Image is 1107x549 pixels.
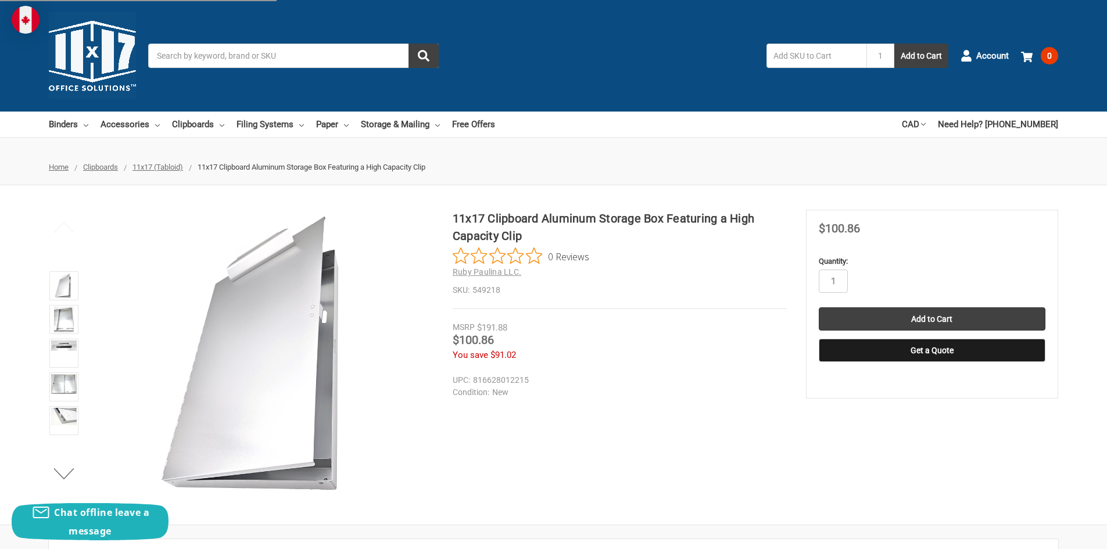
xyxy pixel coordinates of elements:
span: 0 [1041,47,1058,64]
img: 11x17 Clipboard Aluminum Storage Box Featuring a High Capacity Clip [51,340,77,351]
button: Chat offline leave a message [12,503,169,540]
span: 11x17 Clipboard Aluminum Storage Box Featuring a High Capacity Clip [198,163,425,171]
span: $100.86 [819,221,860,235]
a: Account [961,41,1009,71]
dd: 549218 [453,284,787,296]
input: Search by keyword, brand or SKU [148,44,439,68]
button: Get a Quote [819,339,1045,362]
a: 0 [1021,41,1058,71]
a: Clipboards [83,163,118,171]
a: Clipboards [172,112,224,137]
span: $191.88 [477,322,507,333]
dd: New [453,386,782,399]
img: 11x17 Clipboard Aluminum Storage Box Featuring a High Capacity Clip [116,210,406,500]
img: 11x17 Clipboard Aluminum Storage Box Featuring a High Capacity Clip [54,307,74,332]
a: Storage & Mailing [361,112,440,137]
img: 11x17.com [49,12,136,99]
span: $91.02 [490,350,516,360]
h1: 11x17 Clipboard Aluminum Storage Box Featuring a High Capacity Clip [453,210,787,245]
a: Paper [316,112,349,137]
a: Filing Systems [237,112,304,137]
button: Previous [46,216,82,239]
dt: Condition: [453,386,489,399]
dt: SKU: [453,284,470,296]
a: Binders [49,112,88,137]
span: $100.86 [453,333,494,347]
iframe: Google Customer Reviews [1011,518,1107,549]
a: Need Help? [PHONE_NUMBER] [938,112,1058,137]
a: Ruby Paulina LLC. [453,267,521,277]
a: Accessories [101,112,160,137]
div: MSRP [453,321,475,333]
dt: UPC: [453,374,470,386]
button: Add to Cart [894,44,948,68]
dd: 816628012215 [453,374,782,386]
img: 11x17 Clipboard Aluminum Storage Box Featuring a High Capacity Clip [51,408,77,425]
img: 11x17 Clipboard Aluminum Storage Box Featuring a High Capacity Clip [51,374,77,394]
input: Add SKU to Cart [766,44,866,68]
input: Add to Cart [819,307,1045,331]
button: Next [46,462,82,485]
a: Home [49,163,69,171]
span: You save [453,350,488,360]
a: 11x17 (Tabloid) [132,163,183,171]
span: 0 Reviews [548,247,589,265]
img: 11x17 Clipboard Aluminum Storage Box Featuring a High Capacity Clip [55,273,73,299]
img: duty and tax information for Canada [12,6,40,34]
span: Chat offline leave a message [54,506,149,537]
a: CAD [902,112,926,137]
label: Quantity: [819,256,1045,267]
button: Rated 0 out of 5 stars from 0 reviews. Jump to reviews. [453,247,589,265]
span: Account [976,49,1009,63]
a: Free Offers [452,112,495,137]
